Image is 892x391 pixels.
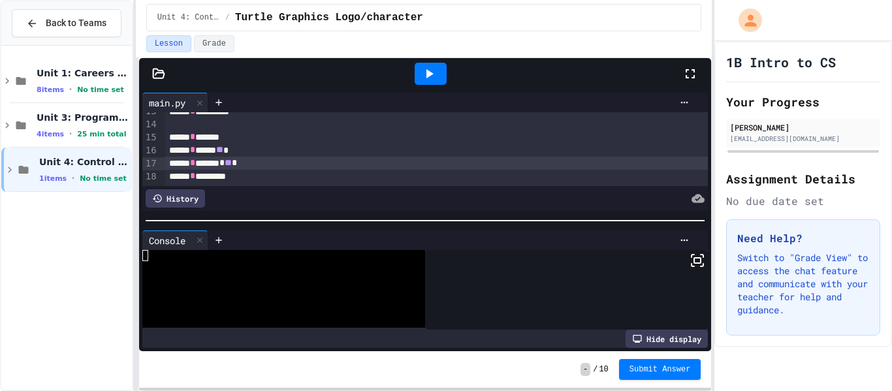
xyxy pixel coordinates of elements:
span: - [581,363,590,376]
span: 8 items [37,86,64,94]
h2: Your Progress [726,93,880,111]
button: Grade [194,35,234,52]
div: 15 [142,131,159,144]
div: History [146,189,205,208]
div: 18 [142,170,159,183]
span: / [225,12,230,23]
div: 16 [142,144,159,157]
span: Unit 4: Control Structures [39,156,129,168]
div: Console [142,234,192,247]
span: 10 [599,364,608,375]
span: Unit 1: Careers & Professionalism [37,67,129,79]
div: No due date set [726,193,880,209]
div: 13 [142,105,159,118]
span: Turtle Graphics Logo/character [235,10,423,25]
span: No time set [77,86,124,94]
div: Hide display [626,330,708,348]
h2: Assignment Details [726,170,880,188]
div: My Account [725,5,765,35]
span: Back to Teams [46,16,106,30]
span: Submit Answer [629,364,691,375]
button: Lesson [146,35,191,52]
span: 1 items [39,174,67,183]
span: 25 min total [77,130,126,138]
div: 17 [142,157,159,170]
span: • [69,84,72,95]
div: [PERSON_NAME] [730,121,876,133]
span: Unit 4: Control Structures [157,12,220,23]
h3: Need Help? [737,230,869,246]
span: Unit 3: Programming Fundamentals [37,112,129,123]
span: No time set [80,174,127,183]
div: 19 [142,183,159,196]
button: Submit Answer [619,359,701,380]
span: / [593,364,597,375]
div: 14 [142,118,159,131]
span: 4 items [37,130,64,138]
button: Back to Teams [12,9,121,37]
div: Console [142,230,208,250]
div: main.py [142,96,192,110]
p: Switch to "Grade View" to access the chat feature and communicate with your teacher for help and ... [737,251,869,317]
span: • [69,129,72,139]
span: • [72,173,74,183]
div: main.py [142,93,208,112]
h1: 1B Intro to CS [726,53,836,71]
div: [EMAIL_ADDRESS][DOMAIN_NAME] [730,134,876,144]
